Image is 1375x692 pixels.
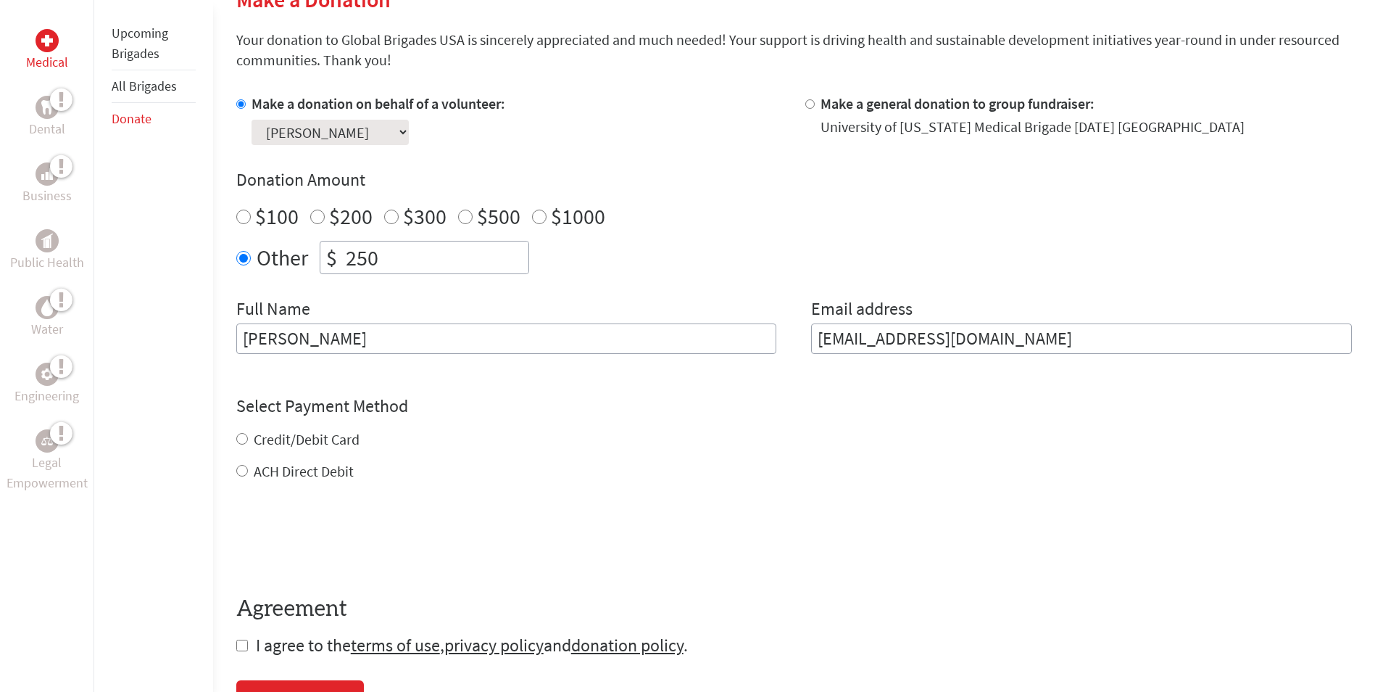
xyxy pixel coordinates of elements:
a: Upcoming Brigades [112,25,168,62]
input: Enter Amount [343,242,528,273]
a: All Brigades [112,78,177,94]
div: University of [US_STATE] Medical Brigade [DATE] [GEOGRAPHIC_DATA] [821,117,1245,137]
span: I agree to the , and . [256,634,688,656]
iframe: reCAPTCHA [236,511,457,567]
li: Upcoming Brigades [112,17,196,70]
a: WaterWater [31,296,63,339]
h4: Select Payment Method [236,395,1352,418]
a: terms of use [351,634,440,656]
img: Business [41,168,53,180]
label: Make a donation on behalf of a volunteer: [252,94,505,112]
p: Public Health [10,252,84,273]
label: Full Name [236,297,310,324]
li: All Brigades [112,70,196,103]
a: Public HealthPublic Health [10,229,84,273]
p: Dental [29,119,65,139]
a: EngineeringEngineering [14,363,79,406]
label: Credit/Debit Card [254,430,360,448]
h4: Donation Amount [236,168,1352,191]
a: Legal EmpowermentLegal Empowerment [3,429,91,493]
div: Dental [36,96,59,119]
label: Other [257,241,308,274]
label: $200 [329,202,373,230]
img: Public Health [41,234,53,248]
img: Medical [41,35,53,46]
a: Donate [112,110,151,127]
label: Email address [811,297,913,324]
a: privacy policy [444,634,544,656]
img: Water [41,299,53,316]
div: Medical [36,29,59,52]
a: BusinessBusiness [22,162,72,206]
label: $500 [477,202,520,230]
img: Legal Empowerment [41,437,53,445]
div: $ [320,242,343,273]
label: ACH Direct Debit [254,462,354,480]
div: Public Health [36,229,59,252]
label: $100 [255,202,299,230]
div: Legal Empowerment [36,429,59,453]
label: $300 [403,202,446,230]
input: Enter Full Name [236,324,777,354]
div: Water [36,296,59,319]
li: Donate [112,103,196,135]
p: Engineering [14,386,79,406]
p: Legal Empowerment [3,453,91,493]
p: Water [31,319,63,339]
p: Your donation to Global Brigades USA is sincerely appreciated and much needed! Your support is dr... [236,30,1352,70]
div: Engineering [36,363,59,386]
p: Medical [26,52,68,73]
img: Engineering [41,368,53,380]
label: Make a general donation to group fundraiser: [821,94,1094,112]
p: Business [22,186,72,206]
a: MedicalMedical [26,29,68,73]
a: donation policy [571,634,684,656]
a: DentalDental [29,96,65,139]
img: Dental [41,100,53,114]
input: Your Email [811,324,1352,354]
div: Business [36,162,59,186]
h4: Agreement [236,596,1352,622]
label: $1000 [551,202,605,230]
